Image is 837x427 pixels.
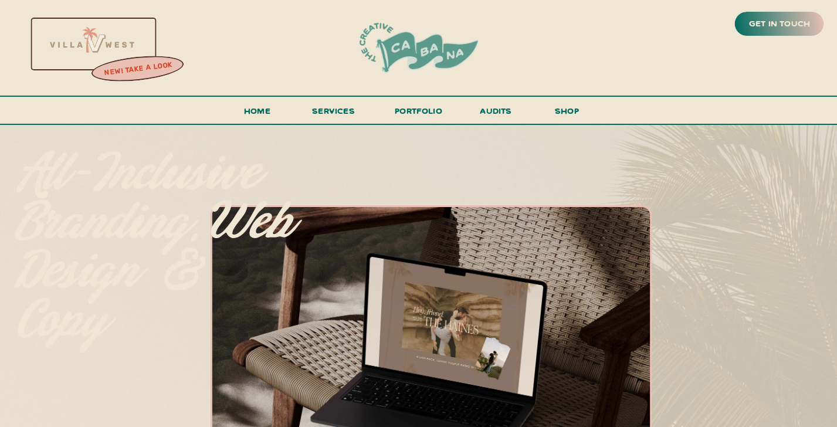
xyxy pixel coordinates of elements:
a: audits [479,103,514,124]
a: portfolio [391,103,446,125]
a: Home [239,103,276,125]
a: get in touch [747,16,812,32]
a: new! take a look [90,57,186,81]
span: services [312,105,355,116]
p: All-inclusive branding, web design & copy [16,150,297,316]
a: shop [539,103,595,124]
a: services [309,103,358,125]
